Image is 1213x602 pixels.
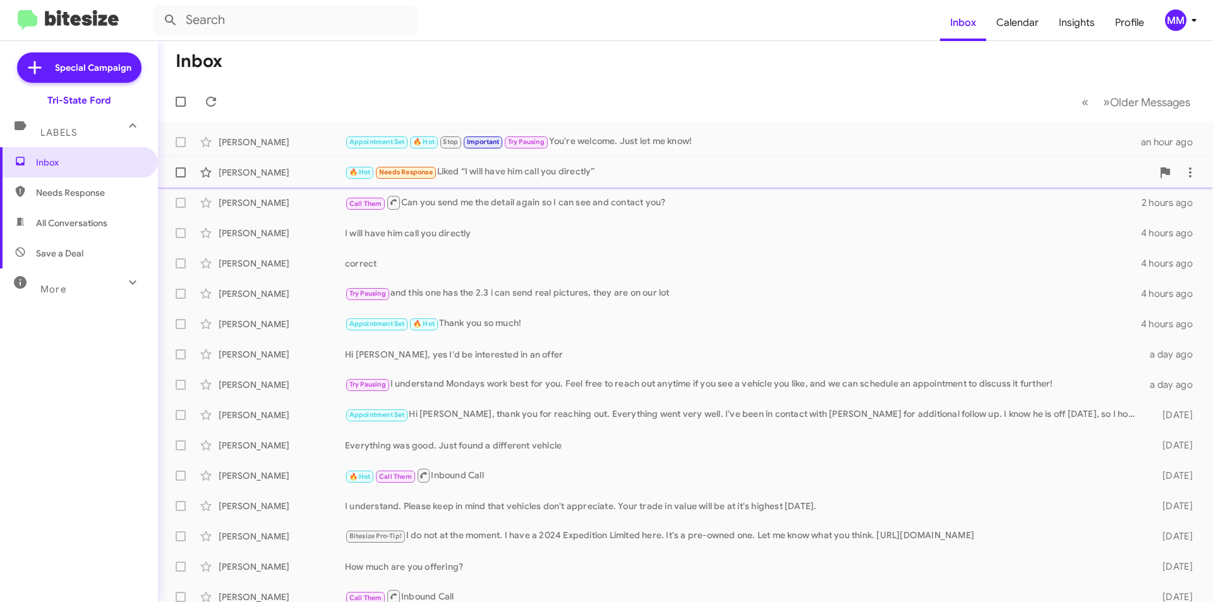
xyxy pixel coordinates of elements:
[219,500,345,512] div: [PERSON_NAME]
[1141,136,1203,148] div: an hour ago
[1082,94,1089,110] span: «
[1110,95,1190,109] span: Older Messages
[349,200,382,208] span: Call Them
[17,52,142,83] a: Special Campaign
[36,217,107,229] span: All Conversations
[36,186,143,199] span: Needs Response
[345,348,1142,361] div: Hi [PERSON_NAME], yes I'd be interested in an offer
[219,530,345,543] div: [PERSON_NAME]
[349,138,405,146] span: Appointment Set
[345,529,1142,543] div: I do not at the moment. I have a 2024 Expedition Limited here. It's a pre-owned one. Let me know ...
[1142,530,1203,543] div: [DATE]
[1141,287,1203,300] div: 4 hours ago
[349,532,402,540] span: Bitesize Pro-Tip!
[345,257,1141,270] div: correct
[219,409,345,421] div: [PERSON_NAME]
[345,407,1142,422] div: Hi [PERSON_NAME], thank you for reaching out. Everything went very well. I've been in contact wit...
[219,257,345,270] div: [PERSON_NAME]
[1103,94,1110,110] span: »
[345,165,1152,179] div: Liked “I will have him call you directly”
[443,138,458,146] span: Stop
[349,289,386,298] span: Try Pausing
[345,377,1142,392] div: I understand Mondays work best for you. Feel free to reach out anytime if you see a vehicle you l...
[986,4,1049,41] a: Calendar
[219,560,345,573] div: [PERSON_NAME]
[1075,89,1198,115] nav: Page navigation example
[349,473,371,481] span: 🔥 Hot
[1142,409,1203,421] div: [DATE]
[219,469,345,482] div: [PERSON_NAME]
[508,138,545,146] span: Try Pausing
[1165,9,1186,31] div: MM
[40,127,77,138] span: Labels
[345,439,1142,452] div: Everything was good. Just found a different vehicle
[153,5,418,35] input: Search
[1142,378,1203,391] div: a day ago
[219,378,345,391] div: [PERSON_NAME]
[1154,9,1199,31] button: MM
[1141,318,1203,330] div: 4 hours ago
[219,318,345,330] div: [PERSON_NAME]
[345,500,1142,512] div: I understand. Please keep in mind that vehicles don't appreciate. Your trade in value will be at ...
[349,168,371,176] span: 🔥 Hot
[219,348,345,361] div: [PERSON_NAME]
[176,51,222,71] h1: Inbox
[1074,89,1096,115] button: Previous
[349,411,405,419] span: Appointment Set
[940,4,986,41] a: Inbox
[345,560,1142,573] div: How much are you offering?
[47,94,111,107] div: Tri-State Ford
[36,247,83,260] span: Save a Deal
[1141,257,1203,270] div: 4 hours ago
[345,195,1142,210] div: Can you send me the detail again so I can see and contact you?
[219,196,345,209] div: [PERSON_NAME]
[1095,89,1198,115] button: Next
[1105,4,1154,41] a: Profile
[219,166,345,179] div: [PERSON_NAME]
[349,594,382,602] span: Call Them
[219,287,345,300] div: [PERSON_NAME]
[345,467,1142,483] div: Inbound Call
[349,320,405,328] span: Appointment Set
[345,135,1141,149] div: You're welcome. Just let me know!
[413,138,435,146] span: 🔥 Hot
[345,316,1141,331] div: Thank you so much!
[345,227,1141,239] div: I will have him call you directly
[219,136,345,148] div: [PERSON_NAME]
[1142,348,1203,361] div: a day ago
[36,156,143,169] span: Inbox
[219,227,345,239] div: [PERSON_NAME]
[1142,439,1203,452] div: [DATE]
[467,138,500,146] span: Important
[349,380,386,388] span: Try Pausing
[1142,469,1203,482] div: [DATE]
[379,168,433,176] span: Needs Response
[219,439,345,452] div: [PERSON_NAME]
[1141,227,1203,239] div: 4 hours ago
[1142,560,1203,573] div: [DATE]
[1142,196,1203,209] div: 2 hours ago
[413,320,435,328] span: 🔥 Hot
[40,284,66,295] span: More
[55,61,131,74] span: Special Campaign
[1049,4,1105,41] a: Insights
[1142,500,1203,512] div: [DATE]
[345,286,1141,301] div: and this one has the 2.3 i can send real pictures, they are on our lot
[379,473,412,481] span: Call Them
